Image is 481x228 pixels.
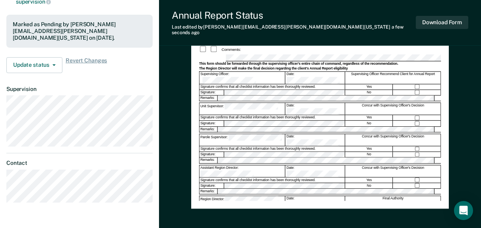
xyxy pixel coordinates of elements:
[221,47,242,52] div: Comments:
[345,183,393,188] div: No
[200,115,345,120] div: Signature confirms that all checklist information has been thoroughly reviewed.
[345,177,393,182] div: Yes
[345,165,441,177] div: Concur with Supervising Officer's Decision
[172,24,416,36] div: Last edited by [PERSON_NAME][EMAIL_ADDRESS][PERSON_NAME][DOMAIN_NAME][US_STATE]
[200,196,285,208] div: Region Director:
[200,72,285,84] div: Supervising Officer:
[200,95,218,100] div: Remarks:
[454,201,473,220] div: Open Intercom Messenger
[200,183,224,188] div: Signature:
[416,16,468,29] button: Download Form
[172,24,403,35] span: a few seconds ago
[345,196,441,208] div: Final Authority
[345,121,393,126] div: No
[285,196,345,208] div: Date:
[200,158,218,163] div: Remarks:
[345,115,393,120] div: Yes
[200,121,224,126] div: Signature:
[6,57,62,73] button: Update status
[285,103,345,115] div: Date:
[6,160,153,166] dt: Contact
[345,103,441,115] div: Concur with Supervising Officer's Decision
[345,90,393,95] div: No
[199,66,441,71] div: The Region Director will make the final decision regarding the client's Annual Report eligibility
[345,152,393,157] div: No
[345,146,393,151] div: Yes
[200,103,285,115] div: Unit Supervisor:
[200,189,218,194] div: Remarks:
[13,21,146,41] div: Marked as Pending by [PERSON_NAME][EMAIL_ADDRESS][PERSON_NAME][DOMAIN_NAME][US_STATE] on [DATE].
[345,84,393,89] div: Yes
[200,165,285,177] div: Assistant Region Director:
[172,10,416,21] div: Annual Report Status
[285,134,345,146] div: Date:
[345,134,441,146] div: Concur with Supervising Officer's Decision
[200,152,224,157] div: Signature:
[200,84,345,89] div: Signature confirms that all checklist information has been thoroughly reviewed.
[200,134,285,146] div: Parole Supervisor:
[200,126,218,131] div: Remarks:
[200,90,224,95] div: Signature:
[345,72,441,84] div: Supervising Officer Recommend Client for Annual Report
[66,57,107,73] span: Revert Changes
[6,86,153,93] dt: Supervision
[200,146,345,151] div: Signature confirms that all checklist information has been thoroughly reviewed.
[285,72,345,84] div: Date:
[200,177,345,182] div: Signature confirms that all checklist information has been thoroughly reviewed.
[199,62,441,66] div: This form should be forwarded through the supervising officer's entire chain of command, regardle...
[285,165,345,177] div: Date:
